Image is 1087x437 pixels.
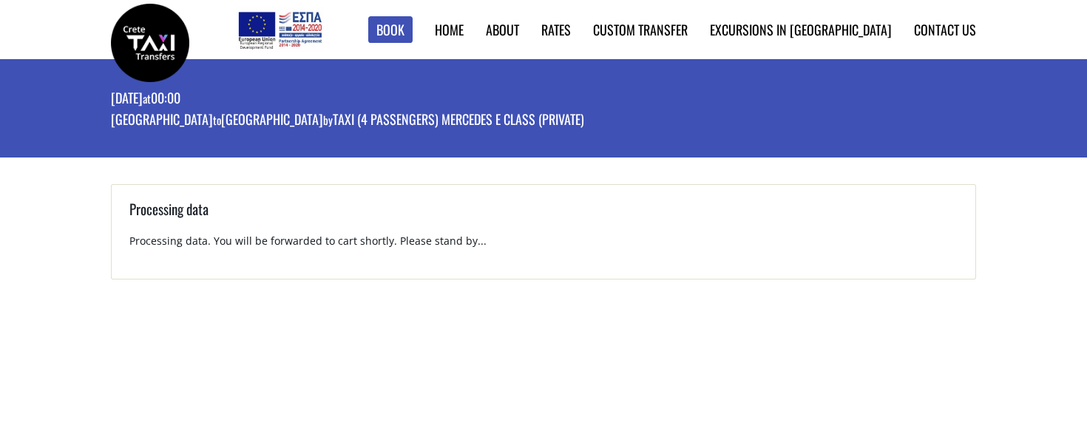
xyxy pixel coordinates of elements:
[111,89,584,110] p: [DATE] 00:00
[323,112,333,128] small: by
[368,16,413,44] a: Book
[435,20,464,39] a: Home
[710,20,892,39] a: Excursions in [GEOGRAPHIC_DATA]
[129,199,958,234] h3: Processing data
[213,112,221,128] small: to
[143,90,151,106] small: at
[236,7,324,52] img: e-bannersEUERDF180X90.jpg
[111,33,189,49] a: Crete Taxi Transfers | Booking page | Crete Taxi Transfers
[486,20,519,39] a: About
[111,110,584,132] p: [GEOGRAPHIC_DATA] [GEOGRAPHIC_DATA] Taxi (4 passengers) Mercedes E Class (private)
[541,20,571,39] a: Rates
[914,20,976,39] a: Contact us
[129,234,958,261] p: Processing data. You will be forwarded to cart shortly. Please stand by...
[111,4,189,82] img: Crete Taxi Transfers | Booking page | Crete Taxi Transfers
[593,20,688,39] a: Custom Transfer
